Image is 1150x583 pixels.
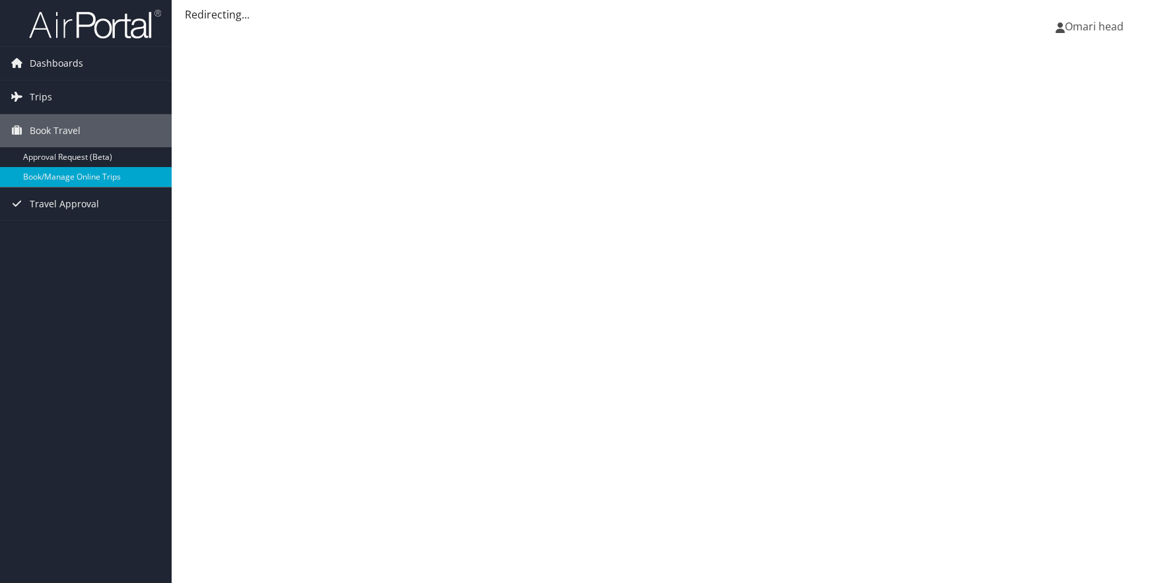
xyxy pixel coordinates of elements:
span: Book Travel [30,114,81,147]
span: Dashboards [30,47,83,80]
div: Redirecting... [185,7,1137,22]
img: airportal-logo.png [29,9,161,40]
span: Omari head [1065,19,1124,34]
span: Travel Approval [30,188,99,221]
a: Omari head [1056,7,1137,46]
span: Trips [30,81,52,114]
